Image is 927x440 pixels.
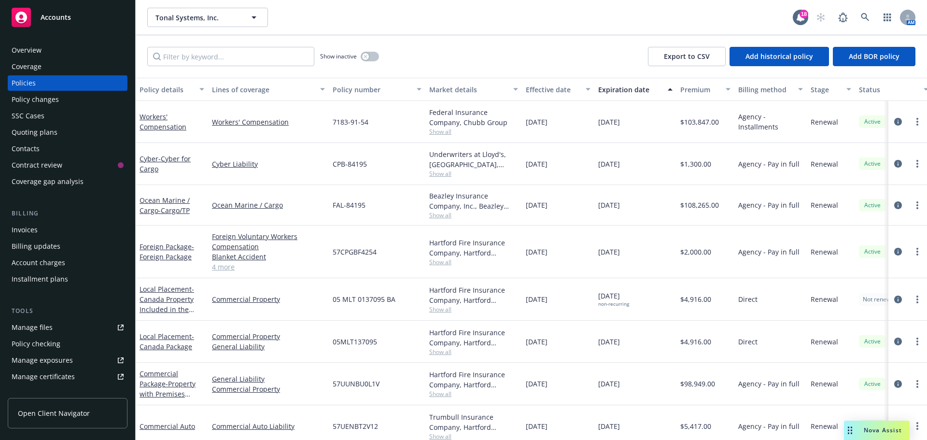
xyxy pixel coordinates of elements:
a: circleInformation [892,294,904,305]
a: more [912,378,923,390]
span: Renewal [811,421,838,431]
span: Export to CSV [664,52,710,61]
span: CPB-84195 [333,159,367,169]
div: Hartford Fire Insurance Company, Hartford Insurance Group [429,238,518,258]
div: Effective date [526,85,580,95]
button: Policy number [329,78,425,101]
a: SSC Cases [8,108,127,124]
a: Blanket Accident [212,252,325,262]
button: Expiration date [594,78,676,101]
a: more [912,336,923,347]
a: Search [856,8,875,27]
span: - Canada Property Included in the package policy [140,284,194,324]
span: Add BOR policy [849,52,899,61]
a: Account charges [8,255,127,270]
div: Coverage gap analysis [12,174,84,189]
div: Coverage [12,59,42,74]
span: Show all [429,211,518,219]
span: [DATE] [598,200,620,210]
a: Billing updates [8,239,127,254]
div: Federal Insurance Company, Chubb Group [429,107,518,128]
div: Policy details [140,85,194,95]
div: Tools [8,306,127,316]
a: Ocean Marine / Cargo [140,196,190,215]
span: [DATE] [526,247,548,257]
span: - Cargo/TP [158,206,190,215]
span: Renewal [811,159,838,169]
div: Quoting plans [12,125,57,140]
button: Add BOR policy [833,47,915,66]
div: Manage files [12,320,53,335]
span: Show all [429,258,518,266]
span: Agency - Pay in full [738,379,800,389]
a: Cyber Liability [212,159,325,169]
span: Show inactive [320,52,357,60]
a: more [912,158,923,170]
a: circleInformation [892,378,904,390]
a: Commercial Property [212,384,325,394]
span: $108,265.00 [680,200,719,210]
div: Policies [12,75,36,91]
a: circleInformation [892,336,904,347]
div: Beazley Insurance Company, Inc., Beazley Group, Falvey Cargo [429,191,518,211]
span: $1,300.00 [680,159,711,169]
span: 57CPGBF4254 [333,247,377,257]
span: FAL-84195 [333,200,365,210]
span: Agency - Installments [738,112,803,132]
button: Stage [807,78,855,101]
span: Agency - Pay in full [738,421,800,431]
span: [DATE] [598,159,620,169]
span: [DATE] [598,421,620,431]
input: Filter by keyword... [147,47,314,66]
span: Agency - Pay in full [738,159,800,169]
a: Commercial Package [140,369,196,409]
a: Workers' Compensation [212,117,325,127]
span: Tonal Systems, Inc. [155,13,239,23]
span: 57UENBT2V12 [333,421,378,431]
span: Manage exposures [8,353,127,368]
span: - Property with Premises Liability [140,379,196,409]
span: 7183-91-54 [333,117,368,127]
div: Manage exposures [12,353,73,368]
a: Commercial Auto [140,422,195,431]
span: 05MLT137095 [333,337,377,347]
span: Active [863,247,882,256]
span: [DATE] [526,294,548,304]
a: Contacts [8,141,127,156]
span: Renewal [811,337,838,347]
a: Overview [8,43,127,58]
span: [DATE] [526,337,548,347]
div: Manage claims [12,385,60,401]
span: Agency - Pay in full [738,200,800,210]
span: Active [863,201,882,210]
span: Not renewing [863,295,899,304]
span: Accounts [41,14,71,21]
span: [DATE] [526,379,548,389]
a: Start snowing [811,8,830,27]
div: Contacts [12,141,40,156]
span: Nova Assist [864,426,902,434]
a: Commercial Property [212,294,325,304]
a: Manage files [8,320,127,335]
a: circleInformation [892,158,904,170]
div: Drag to move [844,421,856,440]
span: Renewal [811,247,838,257]
button: Export to CSV [648,47,726,66]
a: Policy changes [8,92,127,107]
a: Foreign Package [140,242,194,261]
span: $98,949.00 [680,379,715,389]
span: Show all [429,128,518,136]
span: 05 MLT 0137095 BA [333,294,395,304]
span: $4,916.00 [680,337,711,347]
span: $2,000.00 [680,247,711,257]
span: 57UUNBU0L1V [333,379,379,389]
span: Active [863,380,882,388]
button: Lines of coverage [208,78,329,101]
button: Billing method [734,78,807,101]
div: Market details [429,85,507,95]
div: Status [859,85,918,95]
a: more [912,116,923,128]
a: more [912,420,923,432]
span: [DATE] [526,117,548,127]
div: Stage [811,85,841,95]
